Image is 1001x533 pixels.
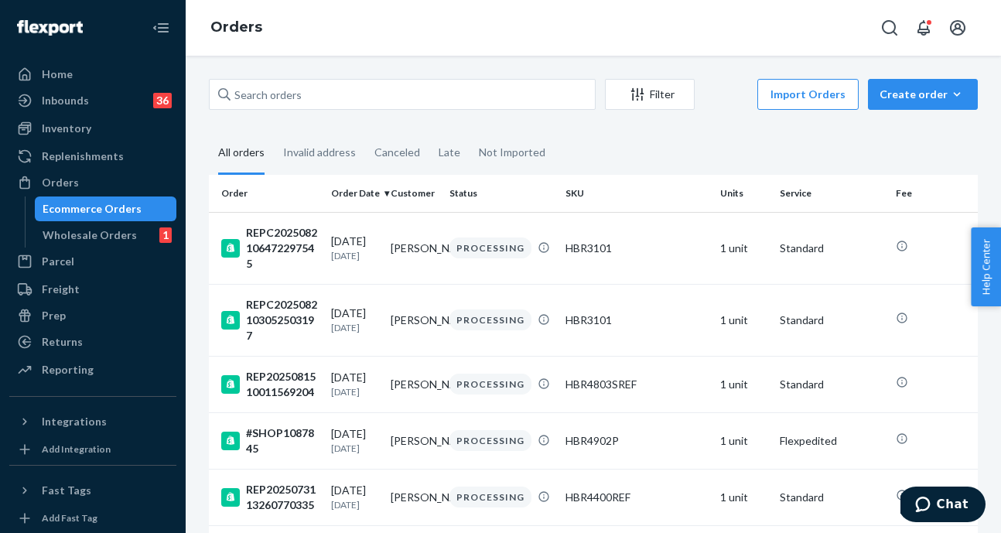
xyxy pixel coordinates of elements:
[9,330,176,354] a: Returns
[331,442,378,455] p: [DATE]
[439,132,460,173] div: Late
[605,79,695,110] button: Filter
[714,175,774,212] th: Units
[880,87,966,102] div: Create order
[42,442,111,456] div: Add Integration
[384,469,444,525] td: [PERSON_NAME]
[42,308,66,323] div: Prep
[42,282,80,297] div: Freight
[606,87,694,102] div: Filter
[908,12,939,43] button: Open notifications
[714,412,774,469] td: 1 unit
[565,490,708,505] div: HBR4400REF
[449,374,531,395] div: PROCESSING
[971,227,1001,306] button: Help Center
[449,430,531,451] div: PROCESSING
[391,186,438,200] div: Customer
[42,149,124,164] div: Replenishments
[9,277,176,302] a: Freight
[153,93,172,108] div: 36
[17,20,83,36] img: Flexport logo
[780,313,883,328] p: Standard
[714,356,774,412] td: 1 unit
[714,212,774,284] td: 1 unit
[331,370,378,398] div: [DATE]
[209,79,596,110] input: Search orders
[42,175,79,190] div: Orders
[145,12,176,43] button: Close Navigation
[565,241,708,256] div: HBR3101
[9,88,176,113] a: Inbounds36
[9,509,176,528] a: Add Fast Tag
[449,487,531,507] div: PROCESSING
[42,67,73,82] div: Home
[209,175,325,212] th: Order
[9,409,176,434] button: Integrations
[42,121,91,136] div: Inventory
[42,254,74,269] div: Parcel
[565,377,708,392] div: HBR4803SREF
[218,132,265,175] div: All orders
[449,237,531,258] div: PROCESSING
[221,369,319,400] div: REP2025081510011569204
[331,483,378,511] div: [DATE]
[874,12,905,43] button: Open Search Box
[449,309,531,330] div: PROCESSING
[331,321,378,334] p: [DATE]
[42,334,83,350] div: Returns
[35,196,177,221] a: Ecommerce Orders
[890,175,982,212] th: Fee
[900,487,986,525] iframe: Opens a widget where you can chat to one of our agents
[9,144,176,169] a: Replenishments
[331,249,378,262] p: [DATE]
[42,362,94,378] div: Reporting
[714,284,774,356] td: 1 unit
[868,79,978,110] button: Create order
[159,227,172,243] div: 1
[221,225,319,272] div: REPC2025082106472297545
[283,132,356,173] div: Invalid address
[9,62,176,87] a: Home
[565,433,708,449] div: HBR4902P
[9,116,176,141] a: Inventory
[942,12,973,43] button: Open account menu
[43,227,137,243] div: Wholesale Orders
[384,212,444,284] td: [PERSON_NAME]
[780,377,883,392] p: Standard
[9,170,176,195] a: Orders
[9,440,176,459] a: Add Integration
[325,175,384,212] th: Order Date
[565,313,708,328] div: HBR3101
[221,425,319,456] div: #SHOP1087845
[331,498,378,511] p: [DATE]
[384,356,444,412] td: [PERSON_NAME]
[331,426,378,455] div: [DATE]
[9,303,176,328] a: Prep
[9,357,176,382] a: Reporting
[42,483,91,498] div: Fast Tags
[42,511,97,524] div: Add Fast Tag
[221,482,319,513] div: REP2025073113260770335
[35,223,177,248] a: Wholesale Orders1
[443,175,559,212] th: Status
[780,490,883,505] p: Standard
[331,306,378,334] div: [DATE]
[384,412,444,469] td: [PERSON_NAME]
[479,132,545,173] div: Not Imported
[42,414,107,429] div: Integrations
[331,234,378,262] div: [DATE]
[780,241,883,256] p: Standard
[42,93,89,108] div: Inbounds
[198,5,275,50] ol: breadcrumbs
[221,297,319,343] div: REPC2025082103052503197
[43,201,142,217] div: Ecommerce Orders
[210,19,262,36] a: Orders
[384,284,444,356] td: [PERSON_NAME]
[714,469,774,525] td: 1 unit
[559,175,714,212] th: SKU
[374,132,420,173] div: Canceled
[757,79,859,110] button: Import Orders
[780,433,883,449] p: Flexpedited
